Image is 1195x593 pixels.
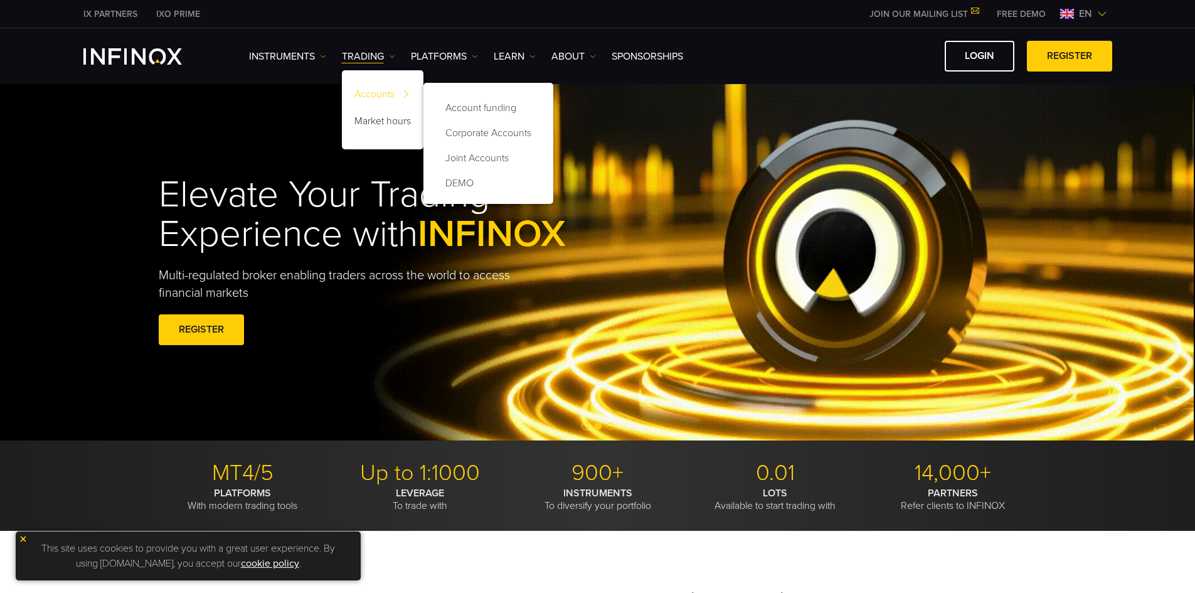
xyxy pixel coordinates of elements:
a: Joint Accounts [436,146,541,171]
a: REGISTER [1027,41,1112,72]
a: Accounts [342,83,423,110]
p: With modern trading tools [159,487,327,512]
a: INFINOX MENU [987,8,1055,21]
img: yellow close icon [19,535,28,543]
strong: LOTS [763,487,787,500]
p: This site uses cookies to provide you with a great user experience. By using [DOMAIN_NAME], you a... [22,538,354,574]
p: To trade with [336,487,504,512]
a: ABOUT [551,49,596,64]
p: 14,000+ [869,459,1037,487]
p: 0.01 [691,459,859,487]
a: INFINOX [147,8,210,21]
span: en [1074,6,1097,21]
p: Available to start trading with [691,487,859,512]
h1: Elevate Your Trading Experience with [159,175,624,254]
a: TRADING [342,49,395,64]
a: REGISTER [159,314,244,345]
p: Multi-regulated broker enabling traders across the world to access financial markets [159,267,531,302]
a: SPONSORSHIPS [612,49,683,64]
span: Go to slide 2 [594,422,602,430]
a: LOGIN [945,41,1014,72]
span: Go to slide 3 [607,422,614,430]
strong: PARTNERS [928,487,978,500]
a: Account funding [436,95,541,120]
strong: INSTRUMENTS [563,487,632,500]
p: MT4/5 [159,459,327,487]
a: Learn [494,49,536,64]
a: INFINOX Logo [83,48,211,65]
a: INFINOX [74,8,147,21]
a: Market hours [342,110,423,137]
a: Instruments [249,49,326,64]
span: INFINOX [418,211,566,257]
a: JOIN OUR MAILING LIST [860,9,987,19]
a: cookie policy [241,557,299,570]
a: DEMO [436,171,541,196]
p: Refer clients to INFINOX [869,487,1037,512]
p: To diversify your portfolio [514,487,682,512]
a: PLATFORMS [411,49,478,64]
strong: PLATFORMS [214,487,271,500]
span: Go to slide 1 [582,422,589,430]
a: Corporate Accounts [436,120,541,146]
strong: LEVERAGE [396,487,444,500]
p: 900+ [514,459,682,487]
p: Up to 1:1000 [336,459,504,487]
